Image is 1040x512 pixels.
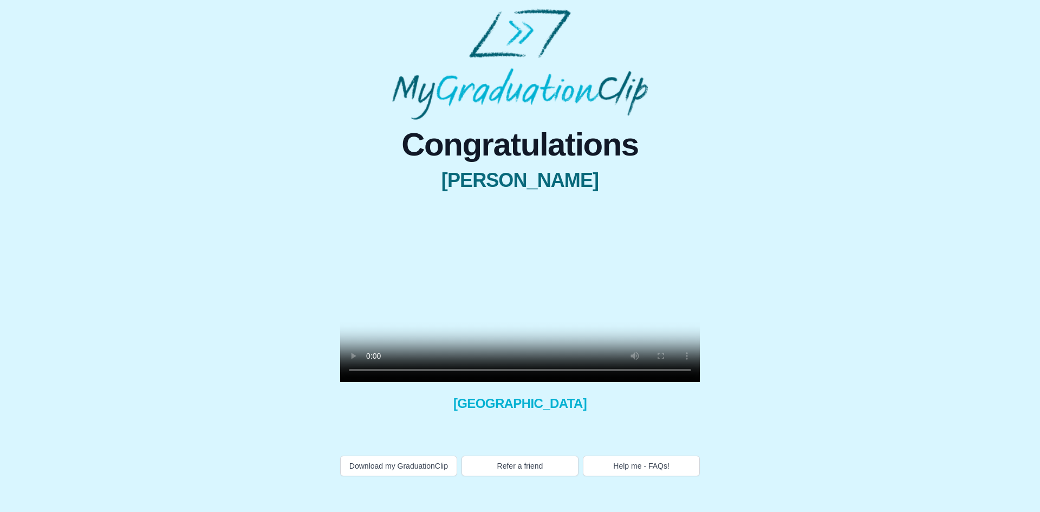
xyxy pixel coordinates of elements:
[340,456,457,476] button: Download my GraduationClip
[461,456,578,476] button: Refer a friend
[340,170,700,191] span: [PERSON_NAME]
[340,128,700,161] span: Congratulations
[392,9,648,120] img: MyGraduationClip
[583,456,700,476] button: Help me - FAQs!
[340,395,700,412] span: [GEOGRAPHIC_DATA]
